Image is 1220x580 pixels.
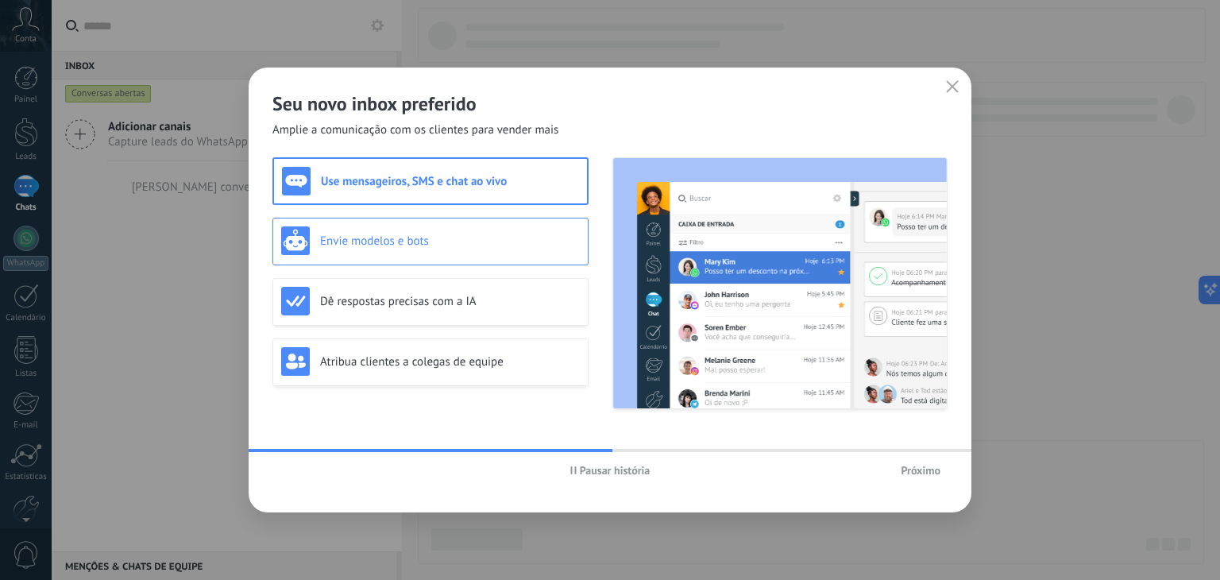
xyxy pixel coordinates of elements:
h3: Dê respostas precisas com a IA [320,294,580,309]
button: Pausar história [563,458,658,482]
h2: Seu novo inbox preferido [272,91,948,116]
h3: Atribua clientes a colegas de equipe [320,354,580,369]
h3: Envie modelos e bots [320,234,580,249]
h3: Use mensageiros, SMS e chat ao vivo [321,174,579,189]
span: Pausar história [580,465,651,476]
span: Amplie a comunicação com os clientes para vender mais [272,122,558,138]
button: Próximo [894,458,948,482]
span: Próximo [901,465,940,476]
